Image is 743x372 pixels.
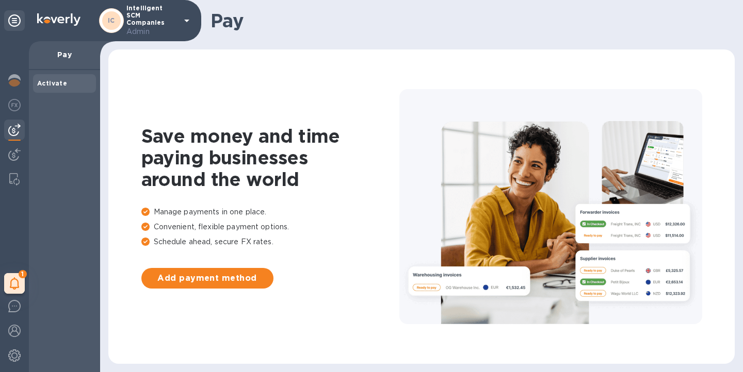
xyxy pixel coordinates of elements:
span: Add payment method [150,272,265,284]
b: Activate [37,79,67,87]
p: Admin [126,26,178,37]
div: Unpin categories [4,10,25,31]
img: Logo [37,13,80,26]
span: 1 [19,270,27,278]
p: Schedule ahead, secure FX rates. [141,236,399,247]
p: Manage payments in one place. [141,207,399,217]
h1: Pay [211,10,726,31]
p: Intelligent SCM Companies [126,5,178,37]
b: IC [108,16,115,24]
button: Add payment method [141,268,273,289]
p: Convenient, flexible payment options. [141,222,399,232]
h1: Save money and time paying businesses around the world [141,125,399,190]
img: Foreign exchange [8,99,21,111]
p: Pay [37,49,92,60]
